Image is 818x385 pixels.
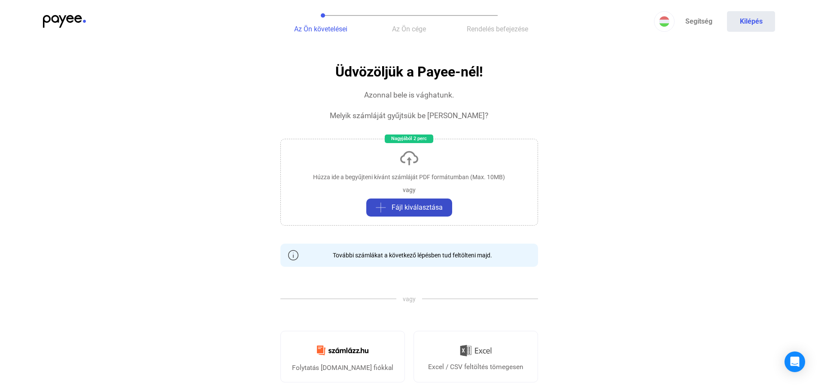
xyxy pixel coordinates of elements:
h1: Üdvözöljük a Payee-nél! [335,64,483,79]
button: Kilépés [727,11,775,32]
div: Open Intercom Messenger [785,351,805,372]
span: Az Ön cége [392,25,426,33]
div: vagy [403,186,416,194]
span: Fájl kiválasztása [392,202,443,213]
a: Segítség [675,11,723,32]
div: Folytatás [DOMAIN_NAME] fiókkal [292,363,393,373]
div: Melyik számláját gyűjtsük be [PERSON_NAME]? [330,110,488,121]
img: upload-cloud [399,148,420,168]
div: További számlákat a következő lépésben tud feltölteni majd. [326,251,492,260]
img: payee-logo [43,15,86,28]
img: HU [659,16,669,27]
div: Nagyjából 2 perc [385,134,433,143]
span: Az Ön követelései [294,25,347,33]
span: Rendelés befejezése [467,25,528,33]
img: Számlázz.hu [312,340,374,361]
button: plus-greyFájl kiválasztása [366,199,452,217]
a: Folytatás [DOMAIN_NAME] fiókkal [280,331,405,382]
span: vagy [396,295,422,303]
div: Excel / CSV feltöltés tömegesen [428,362,523,372]
img: plus-grey [376,202,386,213]
a: Excel / CSV feltöltés tömegesen [414,331,538,382]
img: Excel [460,342,492,360]
img: info-grey-outline [288,250,298,260]
button: HU [654,11,675,32]
div: Húzza ide a begyűjteni kívánt számláját PDF formátumban (Max. 10MB) [313,173,505,181]
div: Azonnal bele is vághatunk. [364,90,454,100]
